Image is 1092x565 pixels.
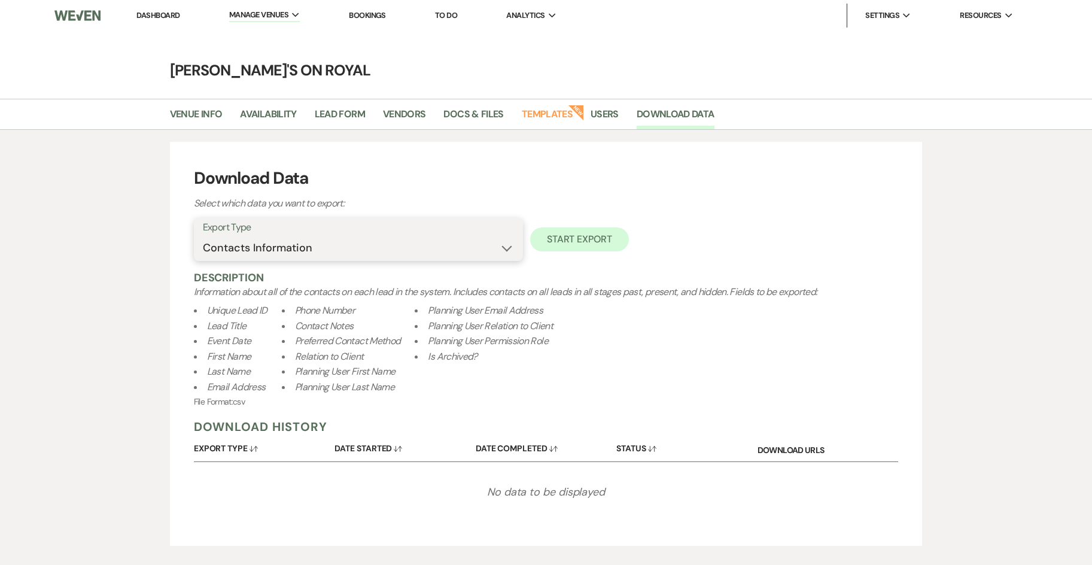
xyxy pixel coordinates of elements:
div: Download URLs [758,435,899,461]
li: Last Name [194,364,267,379]
span: Manage Venues [229,9,288,21]
li: Planning User Permission Role [415,333,553,349]
label: Export Type [203,219,514,236]
span: Analytics [506,10,545,22]
a: Bookings [349,10,386,20]
button: Date Started [334,435,476,458]
li: Contact Notes [282,318,401,334]
li: Lead Title [194,318,267,334]
a: Templates [522,107,573,129]
button: Start Export [530,227,629,251]
h3: Download Data [194,166,899,191]
span: Fields to be exported: [194,285,899,396]
a: To Do [435,10,457,20]
li: Unique Lead ID [194,303,267,318]
span: Settings [865,10,899,22]
p: Information about all of the contacts on each lead in the system. Includes contacts on all leads ... [194,285,899,396]
img: Weven Logo [54,3,100,28]
a: Dashboard [136,10,180,20]
li: Is Archived? [415,349,553,364]
a: Vendors [383,107,426,129]
li: First Name [194,349,267,364]
li: Planning User Last Name [282,379,401,395]
a: Lead Form [315,107,365,129]
strong: New [568,104,585,120]
li: Planning User First Name [282,364,401,379]
a: Venue Info [170,107,223,129]
li: Event Date [194,333,267,349]
li: Planning User Email Address [415,303,553,318]
li: Email Address [194,379,267,395]
span: Resources [960,10,1001,22]
h5: Description [194,271,899,285]
div: No data to be displayed [194,462,899,522]
p: File Format: csv [194,396,899,408]
a: Availability [240,107,296,129]
a: Users [591,107,619,129]
h5: Download History [194,419,899,435]
a: Docs & Files [443,107,503,129]
li: Planning User Relation to Client [415,318,553,334]
h4: [PERSON_NAME]'s On Royal [115,60,977,81]
li: Relation to Client [282,349,401,364]
button: Date Completed [476,435,617,458]
li: Phone Number [282,303,401,318]
button: Status [616,435,758,458]
p: Select which data you want to export: [194,196,613,211]
button: Export Type [194,435,335,458]
a: Download Data [637,107,714,129]
li: Preferred Contact Method [282,333,401,349]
